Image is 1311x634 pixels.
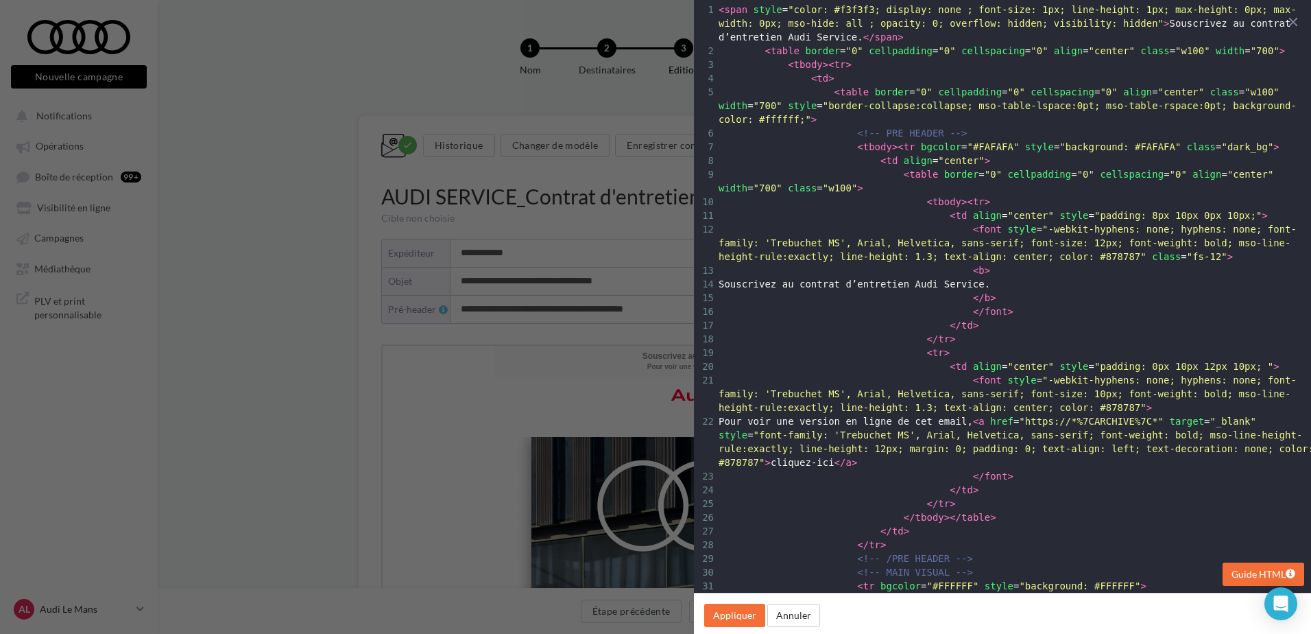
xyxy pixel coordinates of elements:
[817,73,828,84] span: td
[956,210,967,221] span: td
[719,100,747,111] span: width
[694,154,716,167] div: 8
[1008,210,1054,221] span: "center"
[1123,86,1152,97] span: align
[845,457,851,468] span: a
[719,279,990,290] span: Souscrivez au contrat d’entretien Audi Service.
[1019,580,1140,591] span: "background: #FFFFFF"
[961,196,973,207] span: ><
[915,512,944,523] span: tbody
[898,32,903,43] span: >
[880,539,886,550] span: >
[719,86,1297,125] span: = = = = = = =
[938,498,950,509] span: tr
[694,291,716,305] div: 15
[1273,141,1279,152] span: >
[1077,169,1094,180] span: "0"
[1007,224,1036,235] span: style
[845,59,851,70] span: >
[1100,169,1164,180] span: cellspacing
[719,224,1297,262] span: "-webkit-hyphens: none; hyphens: none; font-family: 'Trebuchet MS', Arial, Helvetica, sans-serif;...
[909,169,938,180] span: table
[694,140,716,154] div: 7
[112,69,592,550] img: Audi
[694,263,716,277] div: 13
[694,58,716,71] div: 3
[1210,86,1239,97] span: class
[719,4,1297,29] span: "color: #f3f3f3; display: none ; font-size: 1px; line-height: 1px; max-height: 0px; max-width: 0p...
[875,86,910,97] span: border
[926,196,932,207] span: <
[823,59,834,70] span: ><
[886,155,898,166] span: td
[973,416,978,427] span: <
[973,265,978,276] span: <
[961,45,1025,56] span: cellspacing
[1008,169,1072,180] span: cellpadding
[694,195,716,209] div: 10
[973,224,978,235] span: <
[852,457,857,468] span: >
[1019,416,1164,427] span: "https://*%7CARCHIVE%7C*"
[1059,141,1181,152] span: "background: #FAFAFA"
[788,100,817,111] span: style
[863,141,892,152] span: tbody
[767,604,820,627] button: Annuler
[719,430,747,441] span: style
[754,100,782,111] span: "700"
[719,4,1297,43] span: = Souscrivez au contrat d’entretien Audi Service.
[719,375,1297,413] span: "-webkit-hyphens: none; hyphens: none; font-family: 'Trebuchet MS', Arial, Helvetica, sans-serif;...
[694,579,716,593] div: 31
[857,141,863,152] span: <
[1273,361,1279,372] span: >
[1286,15,1301,29] i: close
[811,73,817,84] span: <
[694,305,716,318] div: 16
[1158,86,1204,97] span: "center"
[719,45,1285,56] span: = = = = = =
[1140,45,1169,56] span: class
[834,86,840,97] span: <
[1008,361,1054,372] span: "center"
[857,539,869,550] span: </
[857,553,973,564] span: <!-- /PRE HEADER -->
[1221,141,1273,152] span: "dark_bg"
[985,155,990,166] span: >
[694,510,716,524] div: 26
[719,224,1297,262] span: = =
[694,332,716,346] div: 18
[1223,563,1304,586] a: Guide HTML
[967,141,1020,152] span: "#FAFAFA"
[985,265,990,276] span: >
[926,333,938,344] span: </
[406,17,439,25] a: cliquez-ici
[985,196,990,207] span: >
[754,183,782,193] span: "700"
[694,360,716,373] div: 20
[938,333,950,344] span: tr
[973,484,978,495] span: >
[694,277,716,291] div: 14
[904,526,909,537] span: >
[978,416,984,427] span: a
[973,375,978,386] span: <
[938,86,1002,97] span: cellpadding
[823,183,858,193] span: "w100"
[863,32,875,43] span: </
[1164,18,1169,29] span: >
[863,580,875,591] span: tr
[985,471,1008,482] span: font
[978,265,984,276] span: b
[1264,587,1297,620] div: Open Intercom Messenger
[1054,45,1083,56] span: align
[694,126,716,140] div: 6
[694,85,716,99] div: 5
[1008,86,1025,97] span: "0"
[869,45,933,56] span: cellpadding
[990,292,996,303] span: >
[765,45,770,56] span: <
[973,210,1002,221] span: align
[857,128,967,139] span: <!-- PRE HEADER -->
[788,183,817,193] span: class
[805,45,840,56] span: border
